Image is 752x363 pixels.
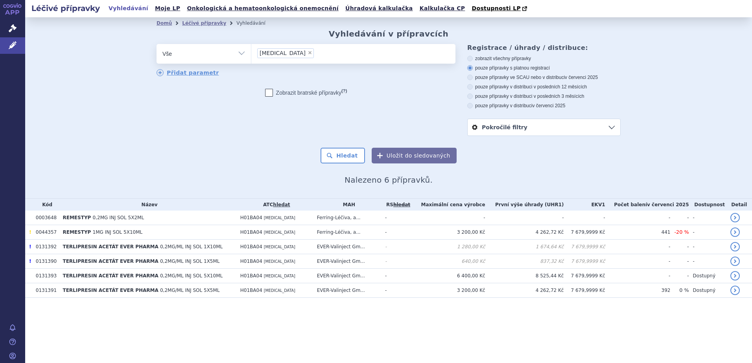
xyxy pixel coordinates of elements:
[467,55,621,62] label: zobrazit všechny přípravky
[313,254,381,269] td: EVER-Valinject Gm...
[393,202,410,207] a: vyhledávání neobsahuje žádnou platnou referenční skupinu
[160,288,220,293] span: 0,2MG/ML INJ SOL 5X5ML
[411,283,485,298] td: 3 200,00 Kč
[160,244,223,249] span: 0,2MG/ML INJ SOL 1X10ML
[32,240,59,254] td: 0131392
[485,211,564,225] td: -
[381,254,411,269] td: -
[341,88,347,93] abbr: (?)
[59,199,236,211] th: Název
[689,283,726,298] td: Dostupný
[565,75,598,80] span: v červenci 2025
[240,229,262,235] span: H01BA04
[63,273,158,279] span: TERLIPRESIN ACETÁT EVER PHARMA
[411,225,485,240] td: 3 200,00 Kč
[63,244,158,249] span: TERLIPRESIN ACETÁT EVER PHARMA
[381,225,411,240] td: -
[605,283,671,298] td: 392
[689,254,726,269] td: -
[467,93,621,99] label: pouze přípravky v distribuci v posledních 3 měsících
[32,283,59,298] td: 0131391
[345,175,433,185] span: Nalezeno 6 přípravků.
[564,225,605,240] td: 7 679,9999 Kč
[63,258,158,264] span: TERLIPRESIN ACETÁT EVER PHARMA
[264,288,295,293] span: [MEDICAL_DATA]
[25,3,106,14] h2: Léčivé přípravky
[411,240,485,254] td: 1 280,00 Kč
[157,69,219,76] a: Přidat parametr
[605,254,671,269] td: -
[93,229,143,235] span: 1MG INJ SOL 5X10ML
[411,211,485,225] td: -
[316,48,321,58] input: [MEDICAL_DATA]
[182,20,226,26] a: Léčivé přípravky
[264,245,295,249] span: [MEDICAL_DATA]
[32,254,59,269] td: 0131390
[153,3,182,14] a: Moje LP
[160,273,223,279] span: 0,2MG/ML INJ SOL 5X10ML
[313,283,381,298] td: EVER-Valinject Gm...
[63,229,91,235] span: REMESTYP
[730,271,740,280] a: detail
[605,269,671,283] td: -
[730,286,740,295] a: detail
[265,89,347,97] label: Zobrazit bratrské přípravky
[532,103,565,108] span: v červenci 2025
[329,29,449,38] h2: Vyhledávání v přípravcích
[670,240,689,254] td: -
[236,199,313,211] th: ATC
[29,244,31,249] span: Poslední data tohoto produktu jsou ze SCAU platného k 01.03.2020.
[689,225,726,240] td: -
[411,199,485,211] th: Maximální cena výrobce
[674,229,689,235] span: -20 %
[264,259,295,264] span: [MEDICAL_DATA]
[485,254,564,269] td: 837,32 Kč
[564,254,605,269] td: 7 679,9999 Kč
[393,202,410,207] del: hledat
[260,50,306,56] span: [MEDICAL_DATA]
[240,258,262,264] span: H01BA04
[564,269,605,283] td: 7 679,9999 Kč
[485,225,564,240] td: 4 262,72 Kč
[485,283,564,298] td: 4 262,72 Kč
[605,211,671,225] td: -
[647,202,689,207] span: v červenci 2025
[308,50,312,55] span: ×
[240,244,262,249] span: H01BA04
[689,240,726,254] td: -
[313,225,381,240] td: Ferring-Léčiva, a...
[381,240,411,254] td: -
[467,84,621,90] label: pouze přípravky v distribuci v posledních 12 měsících
[564,240,605,254] td: 7 679,9999 Kč
[106,3,151,14] a: Vyhledávání
[93,215,144,220] span: 0,2MG INJ SOL 5X2ML
[605,225,671,240] td: 441
[689,211,726,225] td: -
[689,269,726,283] td: Dostupný
[32,269,59,283] td: 0131393
[32,211,59,225] td: 0003648
[240,215,262,220] span: H01BA04
[313,269,381,283] td: EVER-Valinject Gm...
[730,257,740,266] a: detail
[689,199,726,211] th: Dostupnost
[467,65,621,71] label: pouze přípravky s platnou registrací
[730,242,740,251] a: detail
[381,269,411,283] td: -
[381,283,411,298] td: -
[670,211,689,225] td: -
[240,273,262,279] span: H01BA04
[29,258,31,264] span: Poslední data tohoto produktu jsou ze SCAU platného k 01.03.2020.
[63,288,158,293] span: TERLIPRESIN ACETÁT EVER PHARMA
[605,240,671,254] td: -
[157,20,172,26] a: Domů
[730,227,740,237] a: detail
[372,148,457,163] button: Uložit do sledovaných
[730,213,740,222] a: detail
[63,215,91,220] span: REMESTYP
[467,103,621,109] label: pouze přípravky v distribuci
[564,199,605,211] th: EKV1
[313,199,381,211] th: MAH
[313,211,381,225] td: Ferring-Léčiva, a...
[32,225,59,240] td: 0044357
